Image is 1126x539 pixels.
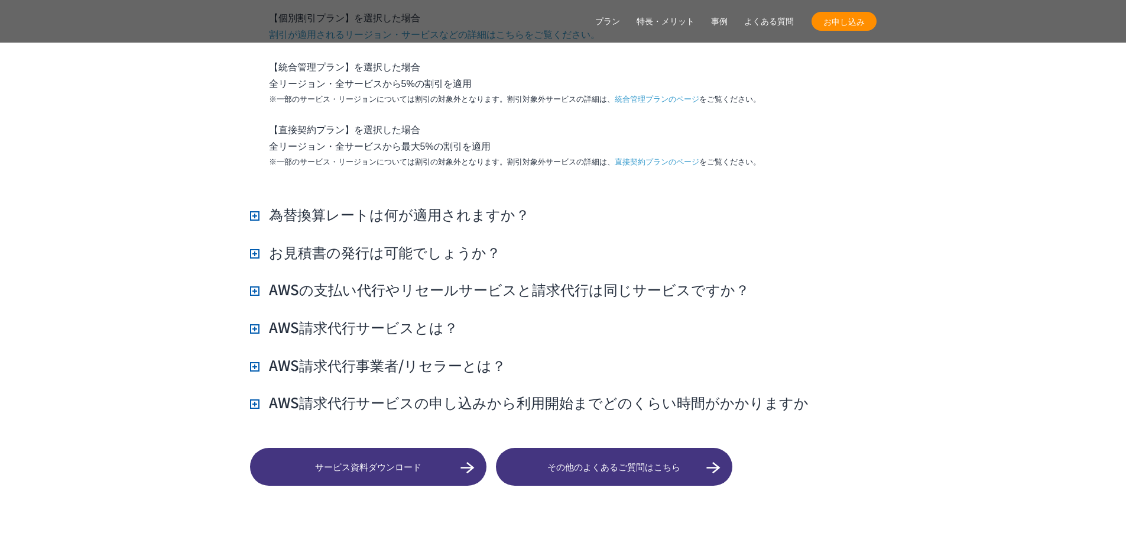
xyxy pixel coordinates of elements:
a: 事例 [711,15,728,28]
small: ※一部のサービス・リージョンについては割引の対象外となります。割引対象外サービスの詳細は、 をご覧ください。 [269,155,877,169]
span: その他のよくあるご質問はこちら [496,460,732,474]
a: よくある質問 [744,15,794,28]
h3: お見積書の発行は可能でしょうか？ [250,242,501,262]
p: 【個別割引プラン】を選択した場合 [269,10,877,43]
a: サービス資料ダウンロード [250,448,486,486]
h3: AWSの支払い代行やリセールサービスと請求代行は同じサービスですか？ [250,279,749,299]
span: サービス資料ダウンロード [250,460,486,474]
p: 【直接契約プラン】を選択した場合 全リージョン・全サービスから最大5%の割引を適用 [269,122,877,169]
a: プラン [595,15,620,28]
h3: 為替換算レートは何が適用されますか？ [250,204,530,224]
h3: AWS請求代行サービスの申し込みから利用開始までどのくらい時間がかかりますか [250,392,809,412]
a: 割引が適用されるリージョン・サービスなどの詳細はこちらをご覧ください。 [269,27,600,43]
small: ※一部のサービス・リージョンについては割引の対象外となります。割引対象外サービスの詳細は、 をご覧ください。 [269,92,877,106]
a: その他のよくあるご質問はこちら [496,448,732,486]
a: 直接契約プランのページ [615,155,699,169]
a: お申し込み [812,12,877,31]
p: 【統合管理プラン】を選択した場合 全リージョン・全サービスから5%の割引を適用 [269,59,877,106]
span: お申し込み [812,15,877,28]
a: 統合管理プランのページ [615,92,699,106]
h3: AWS請求代行サービスとは？ [250,317,458,337]
h3: AWS請求代行事業者/リセラーとは？ [250,355,506,375]
a: 特長・メリット [637,15,695,28]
